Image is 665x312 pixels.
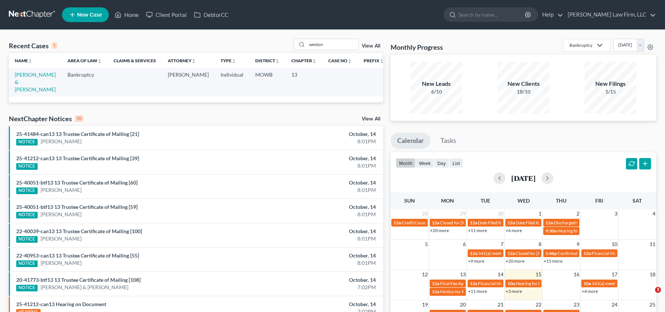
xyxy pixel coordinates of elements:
a: DebtorCC [190,8,232,21]
th: Claims & Services [108,53,162,68]
span: 8 [538,240,542,249]
span: Sat [633,197,642,204]
div: 1 [52,42,57,49]
div: October, 14 [261,179,376,186]
span: Final Fee Application Filed for [PERSON_NAME] & [PERSON_NAME] [440,281,572,286]
a: 25-41212-can13 Hearing on Document [16,301,106,307]
span: Motion for Entry of Discharge for [PERSON_NAME] & [PERSON_NAME] [440,289,579,294]
div: Bankruptcy [569,42,592,48]
a: +11 more [468,228,487,233]
a: [PERSON_NAME] & [PERSON_NAME] [41,284,128,291]
i: unfold_more [347,59,352,63]
a: +3 more [506,288,522,294]
a: Help [538,8,563,21]
div: NOTICE [16,285,38,291]
span: 12a [432,289,439,294]
span: 12a [508,220,515,225]
span: 13 [459,270,467,279]
iframe: Intercom live chat [640,287,658,305]
div: Recent Cases [9,41,57,50]
div: NOTICE [16,187,38,194]
div: New Leads [411,80,462,88]
span: 16 [573,270,580,279]
div: 8:01PM [261,235,376,242]
a: Calendar [391,133,430,149]
a: +11 more [468,288,487,294]
a: [PERSON_NAME] Law Firm, LLC [564,8,656,21]
span: 12a [470,250,477,256]
span: 21 [497,300,504,309]
div: 8:01PM [261,211,376,218]
a: [PERSON_NAME] [41,138,82,145]
span: 28 [421,209,429,218]
span: 29 [459,209,467,218]
div: NOTICE [16,163,38,170]
span: 10a [508,281,515,286]
span: 30 [497,209,504,218]
span: 19 [421,300,429,309]
span: Mon [441,197,454,204]
td: MOWB [249,68,285,96]
a: Chapterunfold_more [291,58,316,63]
div: October, 14 [261,301,376,308]
i: unfold_more [191,59,196,63]
a: 22-40953-can13 13 Trustee Certificate of Mailing [55] [16,252,139,259]
span: 10a [583,281,591,286]
span: Date Filed for [PERSON_NAME] & [PERSON_NAME] [516,220,616,225]
div: 6/10 [411,88,462,95]
span: 20 [459,300,467,309]
div: October, 14 [261,130,376,138]
a: 25-40051-btf13 13 Trustee Certificate of Mailing [60] [16,179,138,186]
span: Confirmation hearing for Apple Central KC [558,250,640,256]
span: Tue [481,197,490,204]
span: 23 [573,300,580,309]
i: unfold_more [312,59,316,63]
button: week [416,158,434,168]
span: Financial Management for [PERSON_NAME] [478,281,564,286]
a: [PERSON_NAME] [41,235,82,242]
i: unfold_more [232,59,236,63]
span: 1:46p [545,250,557,256]
a: [PERSON_NAME] [41,186,82,194]
div: NOTICE [16,260,38,267]
span: 5 [424,240,429,249]
input: Search by name... [458,8,526,21]
button: day [434,158,449,168]
span: 22 [535,300,542,309]
span: 10 [611,240,618,249]
span: 12a [583,250,591,256]
a: +15 more [544,258,562,264]
a: 20-41773-btf13 13 Trustee Certificate of Mailing [108] [16,277,141,283]
div: 8:01PM [261,162,376,169]
span: 1 [538,209,542,218]
span: 12a [470,281,477,286]
a: Prefixunfold_more [364,58,384,63]
div: New Filings [585,80,636,88]
a: +6 more [506,228,522,233]
div: October, 14 [261,252,376,259]
a: Districtunfold_more [255,58,280,63]
input: Search by name... [307,39,359,50]
span: Sun [404,197,415,204]
span: Hearing for [PERSON_NAME] [516,281,573,286]
div: 1/15 [585,88,636,95]
div: October, 14 [261,276,376,284]
a: [PERSON_NAME] & [PERSON_NAME] [15,71,56,92]
a: Area of Lawunfold_more [67,58,102,63]
span: 3 [614,209,618,218]
div: NOTICE [16,139,38,146]
div: New Clients [498,80,549,88]
span: 9 [576,240,580,249]
a: Client Portal [142,8,190,21]
span: 14 [497,270,504,279]
span: 18 [649,270,656,279]
a: Nameunfold_more [15,58,32,63]
span: 12a [432,220,439,225]
a: Attorneyunfold_more [168,58,196,63]
i: unfold_more [380,59,384,63]
span: Closed for [PERSON_NAME], Demetrielannett [516,250,605,256]
span: 4 [652,209,656,218]
button: month [396,158,416,168]
span: 12a [508,250,515,256]
div: NextChapter Notices [9,114,83,123]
